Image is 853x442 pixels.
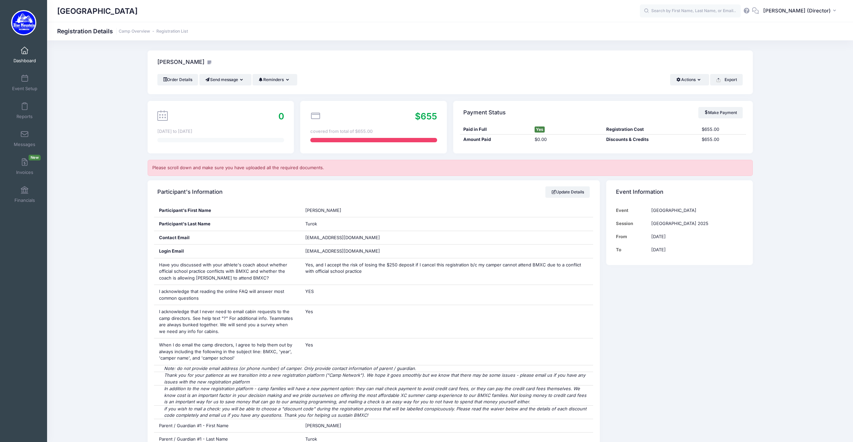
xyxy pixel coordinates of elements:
[670,74,709,85] button: Actions
[13,58,36,64] span: Dashboard
[154,245,300,258] div: Login Email
[616,230,648,243] td: From
[640,4,741,18] input: Search by First Name, Last Name, or Email...
[9,99,41,122] a: Reports
[9,155,41,178] a: InvoicesNew
[305,342,313,347] span: Yes
[16,114,33,119] span: Reports
[305,289,314,294] span: YES
[648,217,743,230] td: [GEOGRAPHIC_DATA] 2025
[156,29,188,34] a: Registration List
[119,29,150,34] a: Camp Overview
[154,231,300,245] div: Contact Email
[415,111,437,121] span: $655
[648,230,743,243] td: [DATE]
[157,74,198,85] a: Order Details
[463,103,506,122] h4: Payment Status
[278,111,284,121] span: 0
[698,107,743,118] a: Make Payment
[532,136,603,143] div: $0.00
[535,126,545,133] span: Yes
[154,204,300,217] div: Participant's First Name
[305,423,341,428] span: [PERSON_NAME]
[305,309,313,314] span: Yes
[305,208,341,213] span: [PERSON_NAME]
[154,285,300,305] div: I acknowledge that reading the online FAQ will answer most common questions
[616,217,648,230] td: Session
[16,170,33,175] span: Invoices
[759,3,843,19] button: [PERSON_NAME] (Director)
[154,372,593,385] div: Thank you for your patience as we transition into a new registration platform ("Camp Network"). W...
[253,74,297,85] button: Reminders
[9,71,41,95] a: Event Setup
[710,74,743,85] button: Export
[148,160,753,176] div: Please scroll down and make sure you have uploaded all the required documents.
[460,126,532,133] div: Paid in Full
[616,243,648,256] td: To
[603,126,698,133] div: Registration Cost
[460,136,532,143] div: Amount Paid
[199,74,251,85] button: Send message
[14,197,35,203] span: Financials
[154,305,300,338] div: I acknowledge that I never need to email cabin requests to the camp directors. See help text "?" ...
[305,221,317,226] span: Turok
[57,28,188,35] h1: Registration Details
[698,126,746,133] div: $655.00
[305,262,581,274] span: Yes, and I accept the risk of losing the $250 deposit if I cancel this registration b/c my camper...
[616,182,663,201] h4: Event Information
[305,235,380,240] span: [EMAIL_ADDRESS][DOMAIN_NAME]
[157,182,223,201] h4: Participant's Information
[648,243,743,256] td: [DATE]
[763,7,831,14] span: [PERSON_NAME] (Director)
[154,419,300,433] div: Parent / Guardian #1 - First Name
[698,136,746,143] div: $655.00
[11,10,36,35] img: Blue Mountain Cross Country Camp
[57,3,138,19] h1: [GEOGRAPHIC_DATA]
[616,204,648,217] td: Event
[154,338,300,365] div: When I do email the camp directors, I agree to help them out by always including the following in...
[154,258,300,285] div: Have you discussed with your athlete's coach about whether official school practice conflicts wit...
[14,142,35,147] span: Messages
[154,365,593,372] div: Note: do not provide email address (or phone number) of camper. Only provide contact information ...
[603,136,698,143] div: Discounts & Credits
[9,127,41,150] a: Messages
[310,128,437,135] div: covered from total of $655.00
[9,43,41,67] a: Dashboard
[154,385,593,405] div: In addition to the new registration platform - camp families will have a new payment option: they...
[154,406,593,419] div: if you wish to mail a check: you will be able to choose a "discount code" during the registration...
[29,155,41,160] span: New
[157,128,284,135] div: [DATE] to [DATE]
[9,183,41,206] a: Financials
[648,204,743,217] td: [GEOGRAPHIC_DATA]
[305,436,317,442] span: Turok
[154,217,300,231] div: Participant's Last Name
[545,186,590,198] a: Update Details
[157,53,212,72] h4: [PERSON_NAME]
[305,248,389,255] span: [EMAIL_ADDRESS][DOMAIN_NAME]
[12,86,37,91] span: Event Setup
